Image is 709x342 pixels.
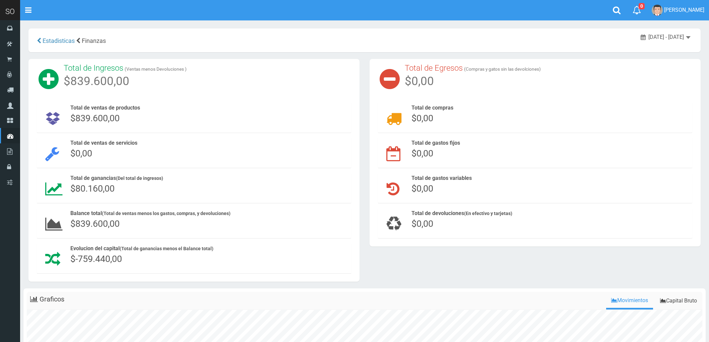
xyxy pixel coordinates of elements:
[120,246,213,251] small: (Total de ganancias menos el Balance total)
[43,37,75,44] span: Estadisticas
[70,254,122,264] span: $-759.440,00
[70,218,120,229] span: $839.600,00
[464,66,541,72] small: (Compras y gatos sin las devolciones)
[70,140,137,146] span: Total de ventas de servicios
[652,5,663,16] img: User Image
[64,64,123,72] h3: Total de Ingresos
[655,293,702,309] a: Capital Bruto
[411,210,512,216] span: Total de devoluciones
[70,183,115,194] span: $80.160,00
[41,37,75,44] a: Estadisticas
[664,7,704,13] span: [PERSON_NAME]
[405,74,434,88] span: $0,00
[411,218,433,229] span: $0,00
[82,37,106,44] span: Finanzas
[70,175,163,181] span: Total de ganancias
[70,245,213,252] span: Evolucion del capital
[70,113,120,124] span: $839.600,00
[70,210,231,216] span: Balance total
[70,105,140,111] span: Total de ventas de productos
[648,34,684,40] span: [DATE] - [DATE]
[639,3,645,9] span: 0
[102,211,231,216] small: (Total de ventas menos los gastos, compras, y devoluciones)
[411,183,433,194] span: $0,00
[27,292,68,307] li: Graficos
[464,211,512,216] small: (En efectivo y tarjetas)
[116,176,163,181] small: (Del total de ingresos)
[125,66,187,72] small: (Ventas menos Devoluciones )
[411,113,433,124] span: $0,00
[405,64,463,72] h3: Total de Egresos
[606,293,653,308] a: Movimientos
[411,140,460,146] span: Total de gastos fijos
[411,148,433,159] span: $0,00
[64,74,129,88] span: $839.600,00
[411,105,453,111] span: Total de compras
[411,175,472,181] span: Total de gastos variables
[70,148,92,159] span: $0,00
